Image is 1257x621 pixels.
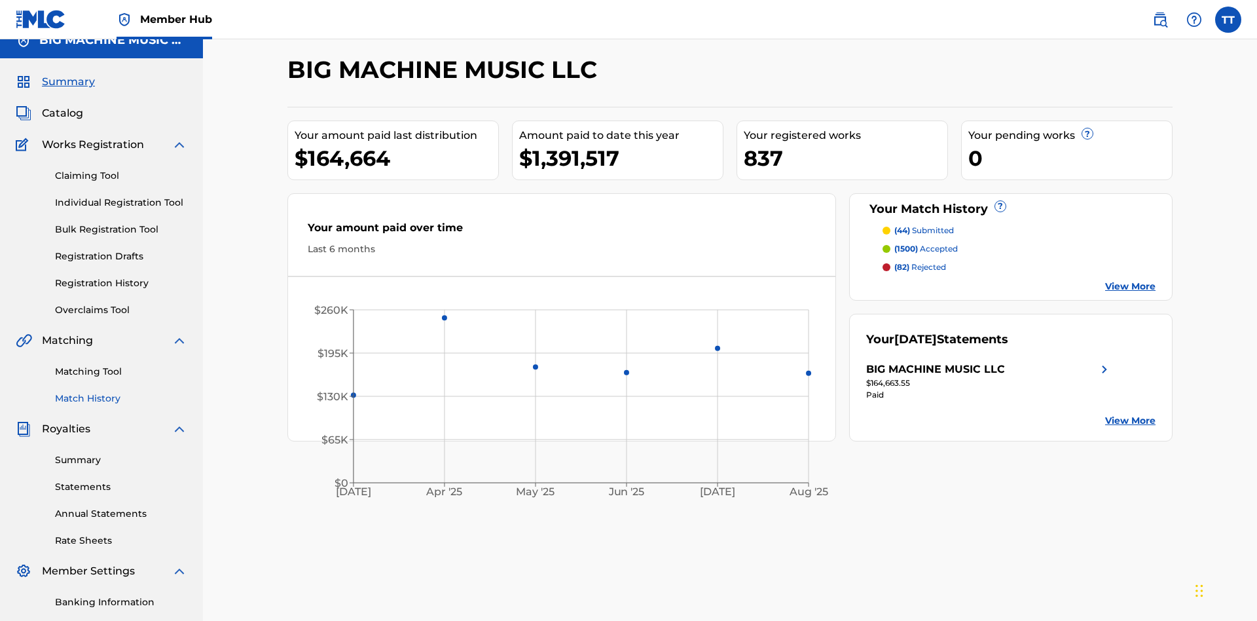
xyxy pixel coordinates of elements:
[894,225,910,235] span: (44)
[321,434,348,446] tspan: $65K
[1192,558,1257,621] iframe: Chat Widget
[995,201,1006,212] span: ?
[55,507,187,521] a: Annual Statements
[866,200,1156,218] div: Your Match History
[16,33,31,48] img: Accounts
[16,137,33,153] img: Works Registration
[55,365,187,379] a: Matching Tool
[287,55,604,85] h2: BIG MACHINE MUSIC LLC
[866,389,1112,401] div: Paid
[172,137,187,153] img: expand
[968,143,1172,173] div: 0
[866,362,1112,401] a: BIG MACHINE MUSIC LLCright chevron icon$164,663.55Paid
[16,333,32,348] img: Matching
[55,169,187,183] a: Claiming Tool
[42,421,90,437] span: Royalties
[1097,362,1112,377] img: right chevron icon
[55,276,187,290] a: Registration History
[317,390,348,403] tspan: $130K
[1186,12,1202,28] img: help
[866,377,1112,389] div: $164,663.55
[866,331,1008,348] div: Your Statements
[1195,571,1203,611] div: Drag
[1215,7,1241,33] div: User Menu
[140,12,212,27] span: Member Hub
[55,250,187,263] a: Registration Drafts
[308,220,816,242] div: Your amount paid over time
[894,225,954,236] p: submitted
[894,332,937,347] span: [DATE]
[295,128,498,143] div: Your amount paid last distribution
[894,261,946,273] p: rejected
[55,534,187,548] a: Rate Sheets
[42,563,135,579] span: Member Settings
[42,137,144,153] span: Works Registration
[16,74,95,90] a: SummarySummary
[519,143,723,173] div: $1,391,517
[16,10,66,29] img: MLC Logo
[883,225,1156,236] a: (44) submitted
[16,105,31,121] img: Catalog
[1181,7,1207,33] div: Help
[701,486,736,499] tspan: [DATE]
[1105,414,1156,428] a: View More
[55,196,187,210] a: Individual Registration Tool
[866,362,1005,377] div: BIG MACHINE MUSIC LLC
[608,486,645,499] tspan: Jun '25
[744,128,947,143] div: Your registered works
[314,304,348,316] tspan: $260K
[1105,280,1156,293] a: View More
[1082,128,1093,139] span: ?
[1147,7,1173,33] a: Public Search
[894,243,958,255] p: accepted
[883,261,1156,273] a: (82) rejected
[39,33,187,48] h5: BIG MACHINE MUSIC LLC
[308,242,816,256] div: Last 6 months
[55,223,187,236] a: Bulk Registration Tool
[55,453,187,467] a: Summary
[295,143,498,173] div: $164,664
[16,563,31,579] img: Member Settings
[519,128,723,143] div: Amount paid to date this year
[744,143,947,173] div: 837
[117,12,132,28] img: Top Rightsholder
[426,486,463,499] tspan: Apr '25
[55,392,187,405] a: Match History
[894,244,918,254] span: (1500)
[16,74,31,90] img: Summary
[172,421,187,437] img: expand
[1152,12,1168,28] img: search
[42,105,83,121] span: Catalog
[318,347,348,360] tspan: $195K
[42,333,93,348] span: Matching
[894,262,909,272] span: (82)
[517,486,555,499] tspan: May '25
[16,105,83,121] a: CatalogCatalog
[55,595,187,609] a: Banking Information
[16,421,31,437] img: Royalties
[335,477,348,489] tspan: $0
[172,333,187,348] img: expand
[55,303,187,317] a: Overclaims Tool
[172,563,187,579] img: expand
[789,486,828,499] tspan: Aug '25
[42,74,95,90] span: Summary
[336,486,371,499] tspan: [DATE]
[968,128,1172,143] div: Your pending works
[55,480,187,494] a: Statements
[883,243,1156,255] a: (1500) accepted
